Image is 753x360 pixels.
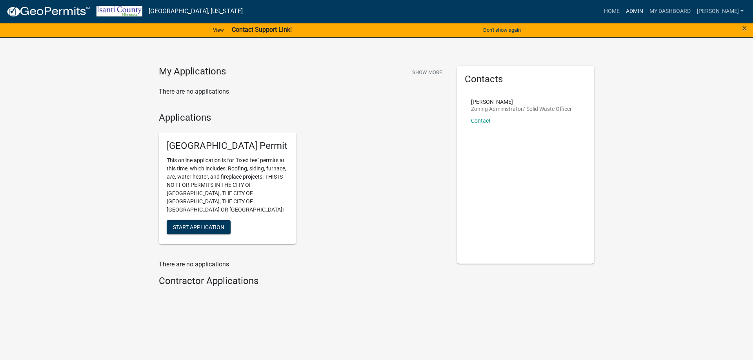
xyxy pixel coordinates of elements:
span: × [742,23,747,34]
span: Start Application [173,224,224,230]
button: Close [742,24,747,33]
h4: My Applications [159,66,226,78]
p: Zoning Administrator/ Solid Waste Officer [471,106,572,112]
a: My Dashboard [646,4,694,19]
button: Show More [409,66,445,79]
h5: [GEOGRAPHIC_DATA] Permit [167,140,288,152]
wm-workflow-list-section: Applications [159,112,445,251]
h4: Contractor Applications [159,275,445,287]
a: Contact [471,118,491,124]
a: Admin [623,4,646,19]
a: [PERSON_NAME] [694,4,747,19]
h5: Contacts [465,74,586,85]
img: Isanti County, Minnesota [96,6,142,16]
button: Don't show again [480,24,524,36]
a: View [210,24,227,36]
wm-workflow-list-section: Contractor Applications [159,275,445,290]
p: There are no applications [159,260,445,269]
p: This online application is for "fixed fee" permits at this time, which includes: Roofing, siding,... [167,156,288,214]
strong: Contact Support Link! [232,26,292,33]
h4: Applications [159,112,445,123]
button: Start Application [167,220,231,234]
a: [GEOGRAPHIC_DATA], [US_STATE] [149,5,243,18]
p: [PERSON_NAME] [471,99,572,105]
p: There are no applications [159,87,445,96]
a: Home [601,4,623,19]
